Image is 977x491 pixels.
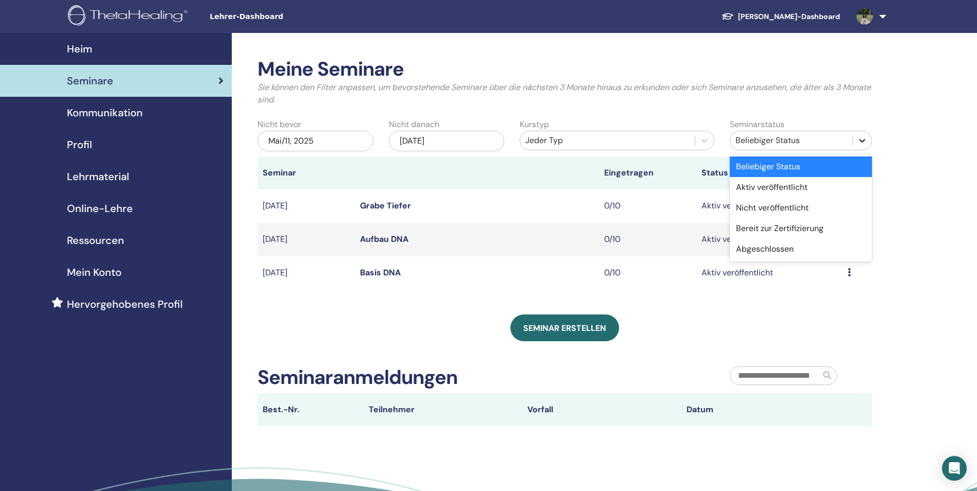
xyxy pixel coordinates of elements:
[67,137,92,152] span: Profil
[258,131,373,151] div: Mai/11, 2025
[360,267,401,278] a: Basis DNA
[735,134,847,147] div: Beliebiger Status
[258,58,872,81] h2: Meine Seminare
[730,218,872,239] div: Bereit zur Zertifizierung
[67,41,92,57] span: Heim
[67,265,122,280] span: Mein Konto
[730,239,872,259] div: Abgeschlossen
[942,456,967,481] div: Open Intercom Messenger
[258,81,872,106] p: Sie können den Filter anpassen, um bevorstehende Seminare über die nächsten 3 Monate hinaus zu er...
[681,393,840,426] th: Datum
[525,134,690,147] div: Jeder Typ
[696,189,843,223] td: Aktiv veröffentlicht
[599,223,696,256] td: 0/10
[258,118,301,131] label: Nicht bevor
[599,189,696,223] td: 0/10
[730,156,872,177] div: Beliebiger Status
[722,12,734,21] img: graduation-cap-white.svg
[856,8,873,25] img: default.jpg
[389,118,439,131] label: Nicht danach
[520,118,549,131] label: Kurstyp
[696,156,843,189] th: Status
[67,201,133,216] span: Online-Lehre
[68,5,191,28] img: logo.png
[258,189,355,223] td: [DATE]
[599,156,696,189] th: Eingetragen
[696,223,843,256] td: Aktiv veröffentlicht
[258,156,355,189] th: Seminar
[730,198,872,218] div: Nicht veröffentlicht
[360,234,408,244] a: Aufbau DNA
[510,314,619,341] a: Seminar erstellen
[522,393,681,426] th: Vorfall
[696,256,843,290] td: Aktiv veröffentlicht
[730,118,784,131] label: Seminarstatus
[360,200,411,211] a: Grabe Tiefer
[67,169,129,184] span: Lehrmaterial
[67,73,113,89] span: Seminare
[258,223,355,256] td: [DATE]
[258,393,364,426] th: Best.-Nr.
[210,11,364,22] span: Lehrer-Dashboard
[389,131,505,151] div: [DATE]
[258,256,355,290] td: [DATE]
[67,296,183,312] span: Hervorgehobenes Profil
[364,393,522,426] th: Teilnehmer
[67,233,124,248] span: Ressourcen
[713,7,848,26] a: [PERSON_NAME]-Dashboard
[67,105,143,120] span: Kommunikation
[730,177,872,198] div: Aktiv veröffentlicht
[258,366,457,390] h2: Seminaranmeldungen
[523,323,606,334] span: Seminar erstellen
[599,256,696,290] td: 0/10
